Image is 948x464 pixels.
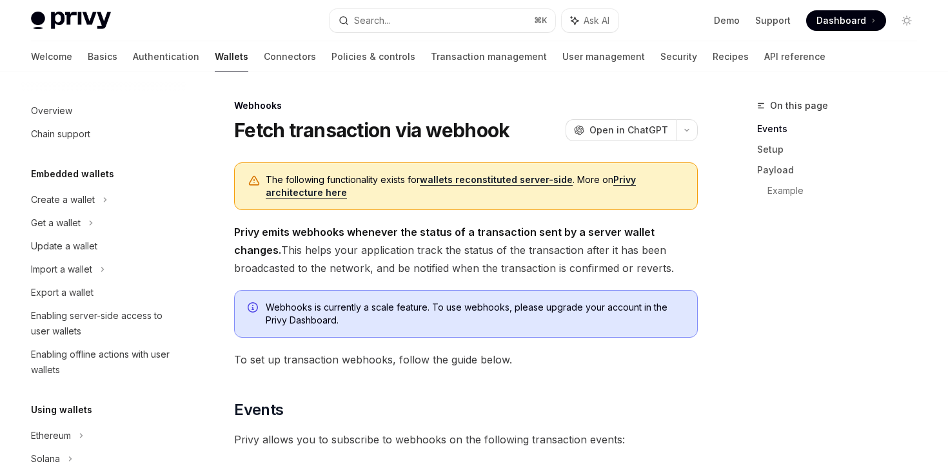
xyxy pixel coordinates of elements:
a: API reference [764,41,825,72]
div: Export a wallet [31,285,94,300]
a: Wallets [215,41,248,72]
span: Open in ChatGPT [589,124,668,137]
span: Dashboard [816,14,866,27]
a: Support [755,14,791,27]
div: Enabling server-side access to user wallets [31,308,178,339]
div: Webhooks [234,99,698,112]
span: Privy allows you to subscribe to webhooks on the following transaction events: [234,430,698,449]
a: Events [757,119,927,139]
span: Webhooks is currently a scale feature. To use webhooks, please upgrade your account in the Privy ... [266,301,684,327]
button: Open in ChatGPT [566,119,676,141]
div: Chain support [31,126,90,142]
a: User management [562,41,645,72]
a: wallets reconstituted server-side [420,174,573,186]
span: To set up transaction webhooks, follow the guide below. [234,351,698,369]
a: Connectors [264,41,316,72]
a: Payload [757,160,927,180]
div: Overview [31,103,72,119]
a: Enabling offline actions with user wallets [21,343,186,382]
a: Recipes [713,41,749,72]
span: Ask AI [584,14,609,27]
a: Example [767,180,927,201]
div: Search... [354,13,390,28]
div: Create a wallet [31,192,95,208]
a: Authentication [133,41,199,72]
img: light logo [31,12,111,30]
div: Update a wallet [31,238,97,254]
a: Basics [88,41,117,72]
div: Import a wallet [31,262,92,277]
a: Chain support [21,122,186,146]
a: Update a wallet [21,235,186,258]
h5: Using wallets [31,402,92,418]
a: Export a wallet [21,281,186,304]
a: Transaction management [431,41,547,72]
a: Overview [21,99,186,122]
svg: Info [248,302,261,315]
h5: Embedded wallets [31,166,114,182]
span: On this page [770,98,828,113]
a: Policies & controls [331,41,415,72]
span: The following functionality exists for . More on [266,173,684,199]
h1: Fetch transaction via webhook [234,119,509,142]
svg: Warning [248,175,261,188]
a: Demo [714,14,740,27]
button: Search...⌘K [330,9,555,32]
a: Setup [757,139,927,160]
button: Toggle dark mode [896,10,917,31]
span: Events [234,400,283,420]
strong: Privy emits webhooks whenever the status of a transaction sent by a server wallet changes. [234,226,655,256]
a: Security [660,41,697,72]
div: Get a wallet [31,215,81,231]
a: Dashboard [806,10,886,31]
div: Ethereum [31,428,71,443]
span: ⌘ K [534,15,548,26]
button: Ask AI [562,9,618,32]
div: Enabling offline actions with user wallets [31,347,178,378]
span: This helps your application track the status of the transaction after it has been broadcasted to ... [234,223,698,277]
a: Enabling server-side access to user wallets [21,304,186,343]
a: Welcome [31,41,72,72]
